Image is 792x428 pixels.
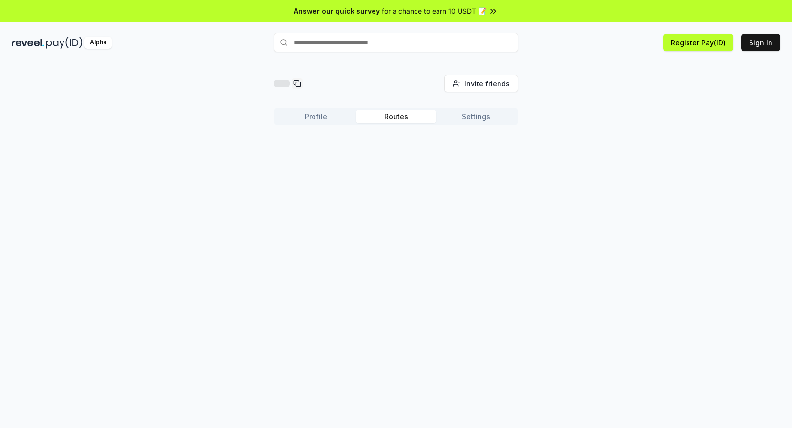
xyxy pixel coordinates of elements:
[46,37,83,49] img: pay_id
[741,34,780,51] button: Sign In
[12,37,44,49] img: reveel_dark
[356,110,436,123] button: Routes
[276,110,356,123] button: Profile
[436,110,516,123] button: Settings
[294,6,380,16] span: Answer our quick survey
[444,75,518,92] button: Invite friends
[84,37,112,49] div: Alpha
[382,6,486,16] span: for a chance to earn 10 USDT 📝
[663,34,733,51] button: Register Pay(ID)
[464,79,510,89] span: Invite friends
